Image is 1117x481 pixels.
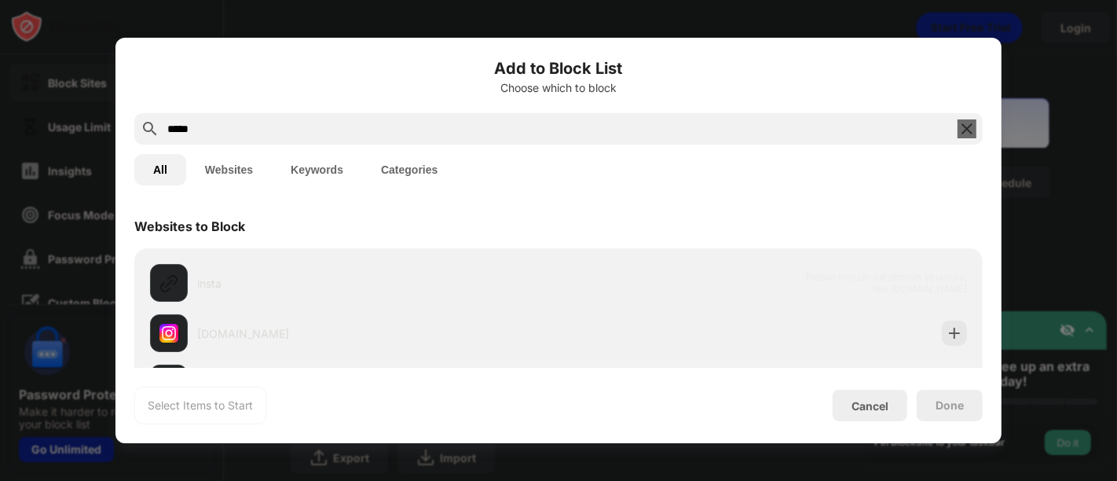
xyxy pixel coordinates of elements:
button: Categories [362,154,456,185]
button: All [134,154,186,185]
img: favicons [159,324,178,343]
div: insta [197,275,558,292]
img: search.svg [141,119,159,138]
button: Websites [186,154,272,185]
h6: Add to Block List [134,57,983,80]
div: Select Items to Start [148,398,253,413]
img: search-close [958,119,976,138]
div: Done [936,399,964,412]
div: Cancel [851,399,888,413]
div: [DOMAIN_NAME] [197,325,558,342]
div: Websites to Block [134,218,245,234]
span: Please include full domain structure, like [DOMAIN_NAME] [805,271,967,295]
img: url.svg [159,274,178,292]
button: Keywords [272,154,362,185]
div: Choose which to block [134,82,983,94]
